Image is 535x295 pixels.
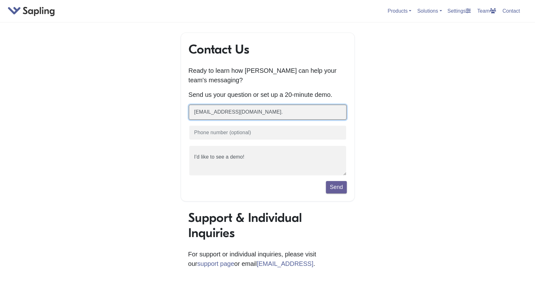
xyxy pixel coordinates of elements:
[197,260,234,267] a: support page
[500,6,522,16] a: Contact
[188,249,347,268] p: For support or individual inquiries, please visit our or email .
[189,145,347,176] textarea: I'd like to see a demo!
[189,90,347,99] p: Send us your question or set up a 20-minute demo.
[189,66,347,85] p: Ready to learn how [PERSON_NAME] can help your team's messaging?
[445,6,473,16] a: Settings
[388,8,411,14] a: Products
[326,181,346,193] button: Send
[189,42,347,57] h1: Contact Us
[189,125,347,141] input: Phone number (optional)
[188,210,347,241] h1: Support & Individual Inquiries
[417,8,442,14] a: Solutions
[189,104,347,120] input: Business email (required)
[257,260,313,267] a: [EMAIL_ADDRESS]
[475,6,498,16] a: Team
